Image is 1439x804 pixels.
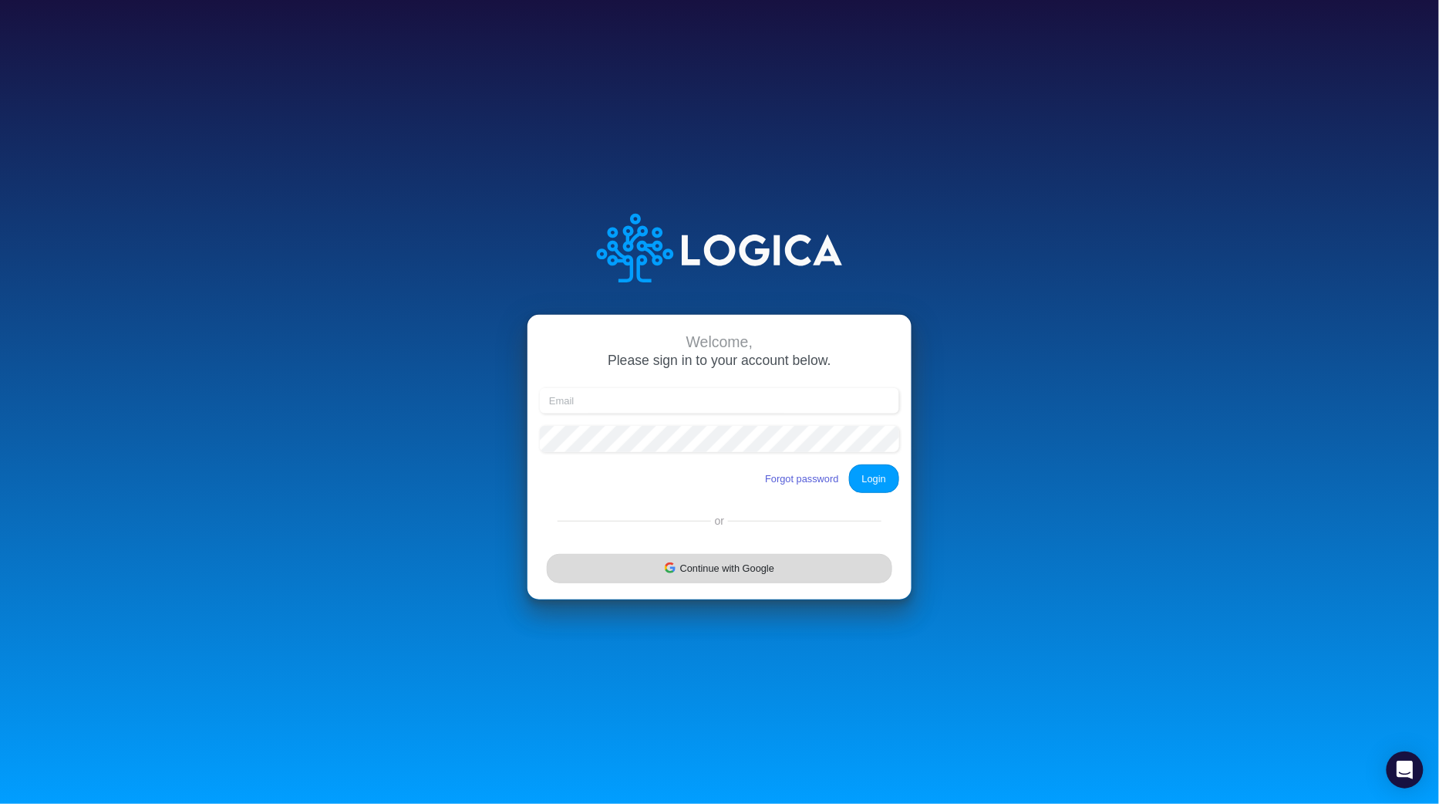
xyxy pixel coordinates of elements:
[540,333,899,351] div: Welcome,
[601,352,838,368] span: Please sign in to your account below.
[847,464,899,493] button: Login
[746,466,847,492] button: Forgot password
[540,388,899,414] input: Email
[1387,752,1424,789] div: Open Intercom Messenger
[547,554,892,583] button: Continue with Google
